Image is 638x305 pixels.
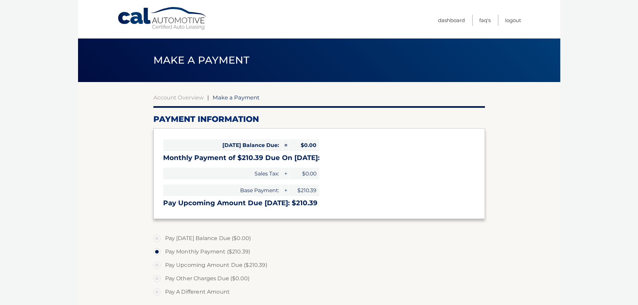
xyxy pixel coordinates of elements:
[289,168,319,179] span: $0.00
[282,184,289,196] span: +
[289,184,319,196] span: $210.39
[153,94,204,101] a: Account Overview
[163,184,282,196] span: Base Payment:
[153,245,485,258] label: Pay Monthly Payment ($210.39)
[153,285,485,299] label: Pay A Different Amount
[438,15,465,26] a: Dashboard
[163,168,282,179] span: Sales Tax:
[117,7,208,30] a: Cal Automotive
[153,258,485,272] label: Pay Upcoming Amount Due ($210.39)
[207,94,209,101] span: |
[153,272,485,285] label: Pay Other Charges Due ($0.00)
[163,154,475,162] h3: Monthly Payment of $210.39 Due On [DATE]:
[163,139,282,151] span: [DATE] Balance Due:
[153,54,250,66] span: Make a Payment
[505,15,521,26] a: Logout
[153,232,485,245] label: Pay [DATE] Balance Due ($0.00)
[213,94,260,101] span: Make a Payment
[282,139,289,151] span: =
[282,168,289,179] span: +
[289,139,319,151] span: $0.00
[163,199,475,207] h3: Pay Upcoming Amount Due [DATE]: $210.39
[479,15,491,26] a: FAQ's
[153,114,485,124] h2: Payment Information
